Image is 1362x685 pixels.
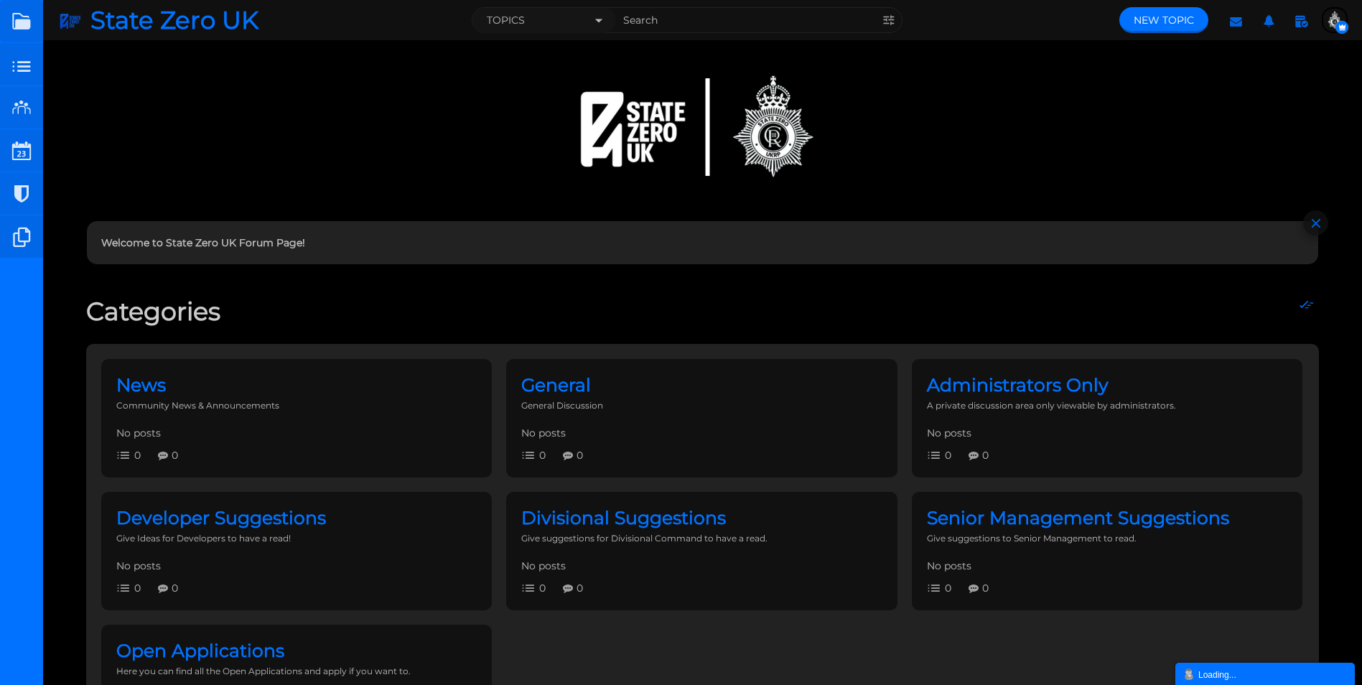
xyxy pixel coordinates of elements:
a: Divisional Suggestions [521,514,726,527]
div: Loading... [1183,666,1348,681]
a: Developer Suggestions [116,514,326,527]
span: News [116,374,166,396]
span: 0 [982,582,989,595]
input: Search [616,8,876,32]
span: New Topic [1134,14,1194,27]
span: 0 [539,582,546,595]
span: 0 [945,449,951,462]
span: Topics [487,13,525,28]
a: Senior Management Suggestions [927,514,1229,527]
span: 0 [172,582,178,595]
a: Open Applications [116,647,284,660]
span: Administrators Only [927,374,1109,396]
span: 0 [134,582,141,595]
a: Categories [86,296,220,327]
button: Topics [472,8,616,33]
span: Senior Management Suggestions [927,507,1229,528]
span: 0 [577,449,583,462]
span: 0 [945,582,951,595]
span: General [521,374,591,396]
span: 0 [982,449,989,462]
span: Divisional Suggestions [521,507,726,528]
span: 0 [539,449,546,462]
span: State Zero UK [90,7,269,33]
span: Open Applications [116,640,284,661]
img: logo1-removebg-preview.png [1323,9,1346,32]
a: Administrators Only [927,381,1109,394]
a: New Topic [1119,7,1208,33]
a: News [116,381,166,394]
span: 0 [172,449,178,462]
a: General [521,381,591,394]
span: Developer Suggestions [116,507,326,528]
strong: Welcome to State Zero UK Forum Page! [101,236,305,249]
img: image-removebg-preview.png [57,8,90,34]
a: State Zero UK [57,7,269,33]
span: 0 [134,449,141,462]
span: 0 [577,582,583,595]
